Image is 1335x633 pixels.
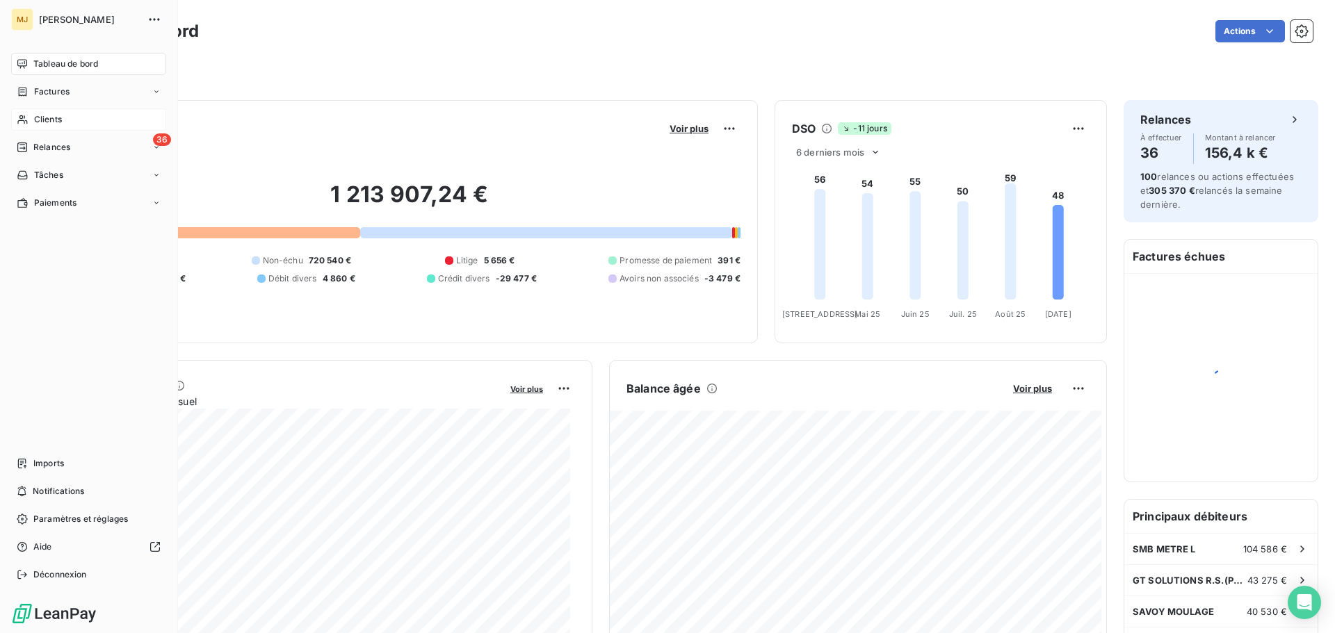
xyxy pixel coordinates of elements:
tspan: Mai 25 [855,309,880,319]
span: Voir plus [510,384,543,394]
span: Débit divers [268,272,317,285]
span: GT SOLUTIONS R.S.(PNEUS) [1133,575,1247,586]
button: Voir plus [506,382,547,395]
span: 4 860 € [323,272,355,285]
button: Voir plus [665,122,713,135]
span: -11 jours [838,122,891,135]
span: Notifications [33,485,84,498]
h6: Principaux débiteurs [1124,500,1318,533]
span: 104 586 € [1243,543,1287,554]
span: -3 479 € [704,272,741,285]
h4: 36 [1140,142,1182,164]
h6: Factures échues [1124,240,1318,273]
span: 391 € [718,254,741,267]
span: Clients [34,113,62,126]
span: relances ou actions effectuées et relancés la semaine dernière. [1140,171,1294,210]
span: 40 530 € [1247,606,1287,617]
span: Paiements [34,197,76,209]
h6: Balance âgée [626,380,701,397]
span: Relances [33,141,70,154]
h4: 156,4 k € [1205,142,1276,164]
span: [PERSON_NAME] [39,14,139,25]
button: Voir plus [1009,382,1056,395]
h6: Relances [1140,111,1191,128]
span: Avoirs non associés [620,272,699,285]
span: -29 477 € [496,272,537,285]
tspan: [DATE] [1045,309,1071,319]
img: Logo LeanPay [11,602,97,625]
h6: DSO [792,120,816,137]
span: 720 540 € [309,254,351,267]
span: Crédit divers [438,272,490,285]
span: SAVOY MOULAGE [1133,606,1214,617]
span: 6 derniers mois [796,147,864,158]
span: Tableau de bord [33,58,98,70]
span: À effectuer [1140,133,1182,142]
tspan: Juil. 25 [949,309,977,319]
span: Litige [456,254,478,267]
span: 100 [1140,171,1157,182]
span: Voir plus [670,123,709,134]
span: 36 [153,133,171,146]
span: Tâches [34,169,63,181]
button: Actions [1215,20,1285,42]
h2: 1 213 907,24 € [79,181,741,222]
span: Montant à relancer [1205,133,1276,142]
tspan: Juin 25 [901,309,930,319]
span: Imports [33,457,64,470]
div: MJ [11,8,33,31]
tspan: Août 25 [995,309,1026,319]
a: Aide [11,536,166,558]
span: Factures [34,85,70,98]
tspan: [STREET_ADDRESS] [782,309,857,319]
div: Open Intercom Messenger [1288,586,1321,619]
span: 305 370 € [1149,185,1195,196]
span: Voir plus [1013,383,1052,394]
span: 43 275 € [1247,575,1287,586]
span: SMB METRE L [1133,543,1196,554]
span: Promesse de paiement [620,254,712,267]
span: Aide [33,541,52,553]
span: Non-échu [263,254,303,267]
span: Chiffre d'affaires mensuel [79,394,501,409]
span: Déconnexion [33,568,87,581]
span: 5 656 € [484,254,515,267]
span: Paramètres et réglages [33,513,128,525]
